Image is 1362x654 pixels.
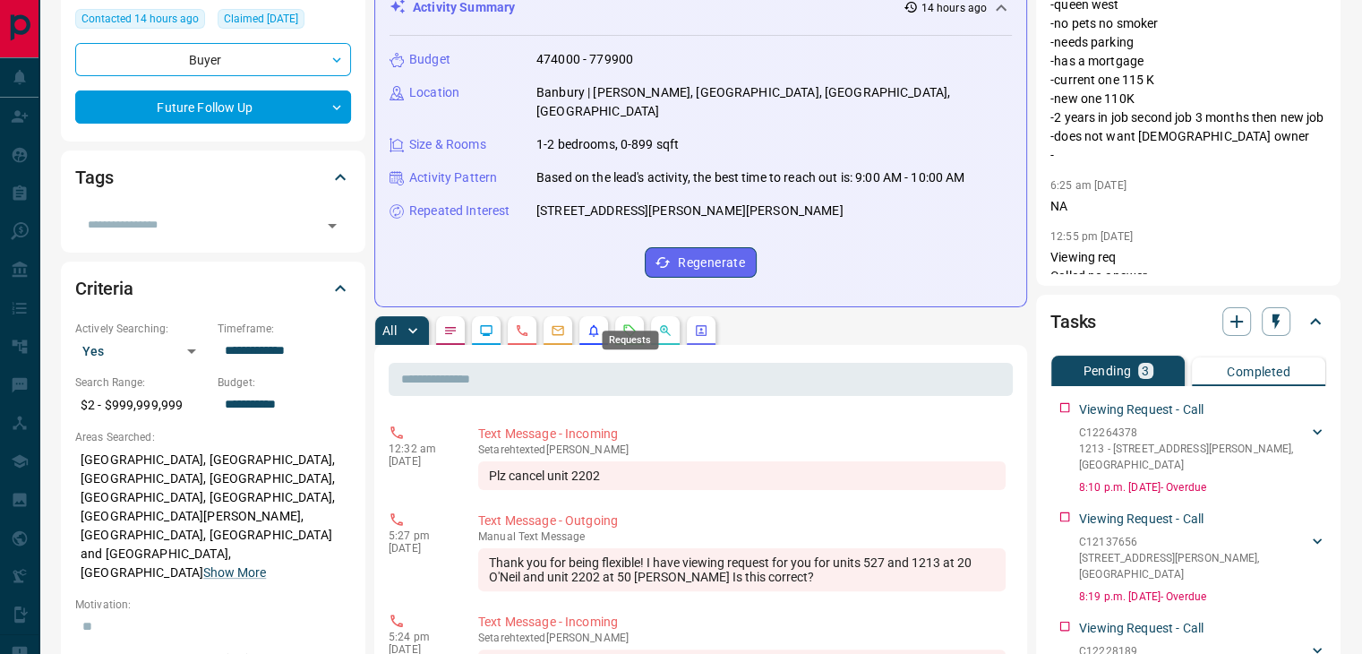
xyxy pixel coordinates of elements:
button: Show More [203,564,266,582]
p: C12264378 [1079,425,1308,441]
svg: Calls [515,323,529,338]
p: Based on the lead's activity, the best time to reach out is: 9:00 AM - 10:00 AM [536,168,964,187]
p: 3 [1142,365,1149,377]
p: $2 - $999,999,999 [75,391,209,420]
p: [DATE] [389,542,451,555]
p: Viewing Request - Call [1079,619,1204,638]
svg: Listing Alerts [587,323,601,338]
div: Thank you for being flexible! I have viewing request for you for units 527 and 1213 at 20 O'Neil ... [478,548,1006,591]
p: 8:19 p.m. [DATE] - Overdue [1079,589,1326,605]
svg: Emails [551,323,565,338]
p: 6:25 am [DATE] [1050,179,1126,192]
div: Yes [75,337,209,366]
p: [STREET_ADDRESS][PERSON_NAME][PERSON_NAME] [536,202,844,220]
span: Claimed [DATE] [224,10,298,28]
svg: Notes [443,323,458,338]
p: Pending [1083,365,1131,377]
p: Viewing Request - Call [1079,510,1204,529]
p: 12:32 am [389,443,451,455]
p: 474000 - 779900 [536,50,633,69]
p: Setareh texted [PERSON_NAME] [478,632,1006,644]
h2: Criteria [75,274,133,303]
p: 12:55 pm [DATE] [1050,230,1133,243]
div: Requests [602,331,658,349]
p: Timeframe: [218,321,351,337]
div: Tags [75,156,351,199]
p: Budget [409,50,450,69]
h2: Tags [75,163,113,192]
p: Banbury | [PERSON_NAME], [GEOGRAPHIC_DATA], [GEOGRAPHIC_DATA], [GEOGRAPHIC_DATA] [536,83,1012,121]
p: 5:24 pm [389,631,451,643]
p: C12137656 [1079,534,1308,550]
div: Tasks [1050,300,1326,343]
div: Thu Mar 21 2024 [218,9,351,34]
div: C12137656[STREET_ADDRESS][PERSON_NAME],[GEOGRAPHIC_DATA] [1079,530,1326,586]
p: Text Message - Incoming [478,425,1006,443]
p: Repeated Interest [409,202,510,220]
p: Completed [1227,366,1290,378]
h2: Tasks [1050,307,1096,336]
p: 8:10 p.m. [DATE] - Overdue [1079,479,1326,495]
p: Viewing req Called no answer Text sent from cell [1050,248,1326,305]
p: All [382,324,397,337]
div: C122643781213 - [STREET_ADDRESS][PERSON_NAME],[GEOGRAPHIC_DATA] [1079,421,1326,477]
p: Activity Pattern [409,168,497,187]
p: Budget: [218,374,351,391]
p: 5:27 pm [389,529,451,542]
button: Regenerate [645,247,757,278]
svg: Lead Browsing Activity [479,323,493,338]
p: [DATE] [389,455,451,468]
p: Size & Rooms [409,135,486,154]
p: Text Message - Incoming [478,613,1006,632]
p: 1213 - [STREET_ADDRESS][PERSON_NAME] , [GEOGRAPHIC_DATA] [1079,441,1308,473]
span: Contacted 14 hours ago [81,10,199,28]
p: NA [1050,197,1326,216]
p: Motivation: [75,597,351,613]
svg: Agent Actions [694,323,708,338]
p: Text Message - Outgoing [478,512,1006,530]
p: Search Range: [75,374,209,391]
p: [STREET_ADDRESS][PERSON_NAME] , [GEOGRAPHIC_DATA] [1079,550,1308,582]
button: Open [320,213,345,238]
p: Viewing Request - Call [1079,400,1204,419]
p: Actively Searching: [75,321,209,337]
p: Areas Searched: [75,429,351,445]
div: Future Follow Up [75,90,351,124]
span: manual [478,530,516,543]
div: Buyer [75,43,351,76]
p: Text Message [478,530,1006,543]
p: Location [409,83,459,102]
div: Mon Aug 18 2025 [75,9,209,34]
svg: Opportunities [658,323,672,338]
p: [GEOGRAPHIC_DATA], [GEOGRAPHIC_DATA], [GEOGRAPHIC_DATA], [GEOGRAPHIC_DATA], [GEOGRAPHIC_DATA], [G... [75,445,351,588]
p: 1-2 bedrooms, 0-899 sqft [536,135,679,154]
div: Criteria [75,267,351,310]
p: Setareh texted [PERSON_NAME] [478,443,1006,456]
div: Plz cancel unit 2202 [478,461,1006,490]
